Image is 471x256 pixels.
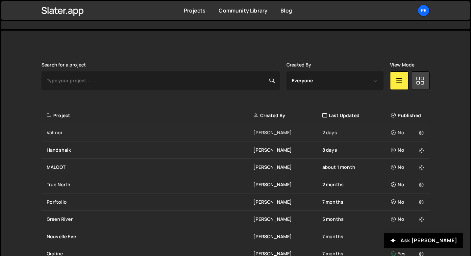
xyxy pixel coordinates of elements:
div: [PERSON_NAME] [253,129,322,136]
label: Created By [286,62,311,67]
div: [PERSON_NAME] [253,233,322,240]
div: Last Updated [322,112,391,119]
div: No [391,199,426,205]
div: True North [47,181,253,188]
div: Valinor [47,129,253,136]
a: Pe [418,5,430,16]
div: 2 days [322,129,391,136]
div: 7 months [322,199,391,205]
a: Projects [184,7,206,14]
div: Project [47,112,253,119]
div: Nouvelle Eve [47,233,253,240]
a: Blog [281,7,292,14]
div: No [391,164,426,170]
div: [PERSON_NAME] [253,199,322,205]
div: No [391,181,426,188]
div: [PERSON_NAME] [253,181,322,188]
button: Ask [PERSON_NAME] [384,233,463,248]
a: Handshaik [PERSON_NAME] 8 days No [41,141,430,159]
div: Published [391,112,426,119]
div: about 1 month [322,164,391,170]
div: No [391,147,426,153]
div: 8 days [322,147,391,153]
div: No [391,216,426,222]
label: Search for a project [41,62,86,67]
input: Type your project... [41,71,280,90]
div: No [391,129,426,136]
a: Green River [PERSON_NAME] 5 months No [41,211,430,228]
div: Created By [253,112,322,119]
a: MALOOT [PERSON_NAME] about 1 month No [41,159,430,176]
a: Porftolio [PERSON_NAME] 7 months No [41,193,430,211]
div: [PERSON_NAME] [253,164,322,170]
label: View Mode [390,62,414,67]
a: Community Library [219,7,267,14]
div: [PERSON_NAME] [253,147,322,153]
div: MALOOT [47,164,253,170]
div: Green River [47,216,253,222]
div: Handshaik [47,147,253,153]
a: True North [PERSON_NAME] 2 months No [41,176,430,193]
a: Nouvelle Eve [PERSON_NAME] 7 months Yes [41,228,430,245]
div: 7 months [322,233,391,240]
div: 2 months [322,181,391,188]
a: Valinor [PERSON_NAME] 2 days No [41,124,430,141]
div: 5 months [322,216,391,222]
div: [PERSON_NAME] [253,216,322,222]
div: Porftolio [47,199,253,205]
